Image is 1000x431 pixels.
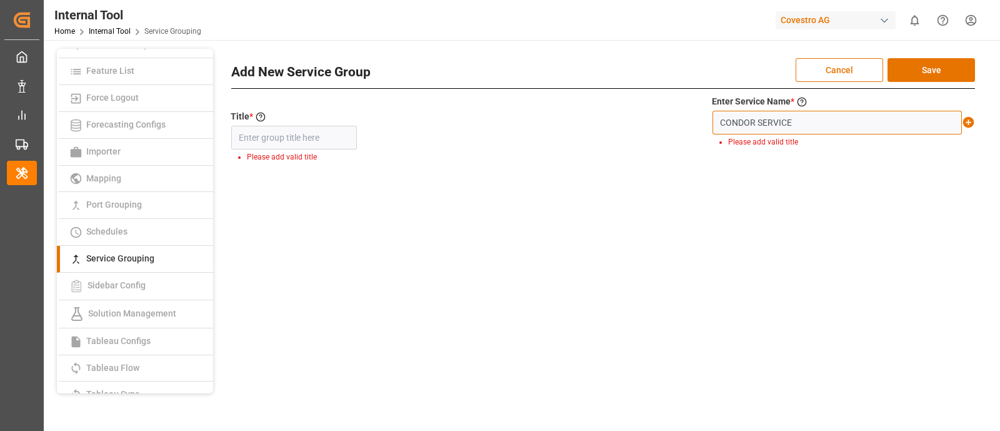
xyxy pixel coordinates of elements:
[728,136,964,148] li: Please add valid title
[57,300,213,328] a: Solution Management
[82,226,131,236] span: Schedules
[82,336,154,346] span: Tableau Configs
[712,111,962,134] input: Enter Service string here
[57,58,213,85] a: Feature List
[57,328,213,355] a: Tableau Configs
[57,112,213,139] a: Forecasting Configs
[231,126,357,150] input: Enter group title here
[57,139,213,166] a: Importer
[57,246,213,273] a: Service Grouping
[82,200,146,210] span: Port Grouping
[796,58,883,82] button: Cancel
[82,389,143,399] span: Tableau Sync
[231,110,249,123] label: Title
[231,63,371,83] h2: Add New Service Group
[82,93,142,103] span: Force Logout
[887,58,975,82] button: Save
[54,27,75,36] a: Home
[712,95,791,108] label: Enter Service Name
[929,6,957,34] button: Help Center
[776,11,896,29] div: Covestro AG
[82,363,143,373] span: Tableau Flow
[82,39,161,49] span: Environment Sync
[57,219,213,246] a: Schedules
[82,253,158,263] span: Service Grouping
[82,146,124,156] span: Importer
[57,192,213,219] a: Port Grouping
[57,273,213,300] a: Sidebar Config
[57,382,213,408] a: Tableau Sync
[57,166,213,193] a: Mapping
[89,27,131,36] a: Internal Tool
[82,119,169,129] span: Forecasting Configs
[82,66,138,76] span: Feature List
[57,355,213,382] a: Tableau Flow
[82,173,125,183] span: Mapping
[54,6,201,24] div: Internal Tool
[901,6,929,34] button: show 0 new notifications
[84,280,149,290] span: Sidebar Config
[57,85,213,112] a: Force Logout
[84,308,180,318] span: Solution Management
[776,8,901,32] button: Covestro AG
[247,151,346,163] li: Please add valid title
